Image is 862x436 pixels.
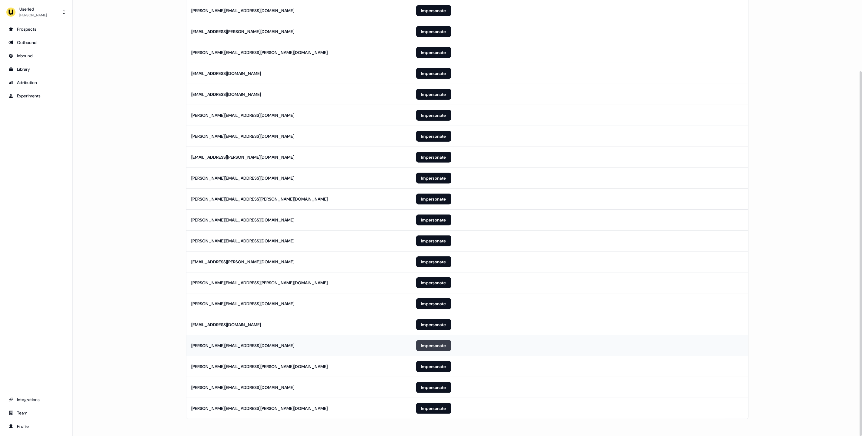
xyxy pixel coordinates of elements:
div: [PERSON_NAME][EMAIL_ADDRESS][DOMAIN_NAME] [191,217,294,223]
a: Go to team [5,408,68,418]
div: Library [8,66,64,72]
div: [PERSON_NAME][EMAIL_ADDRESS][PERSON_NAME][DOMAIN_NAME] [191,363,328,370]
a: Go to templates [5,64,68,74]
button: Impersonate [416,403,451,414]
div: [PERSON_NAME][EMAIL_ADDRESS][DOMAIN_NAME] [191,238,294,244]
button: Impersonate [416,68,451,79]
div: [EMAIL_ADDRESS][PERSON_NAME][DOMAIN_NAME] [191,29,294,35]
a: Go to integrations [5,395,68,404]
div: [PERSON_NAME][EMAIL_ADDRESS][DOMAIN_NAME] [191,384,294,390]
div: Outbound [8,39,64,46]
button: Impersonate [416,340,451,351]
div: [PERSON_NAME][EMAIL_ADDRESS][DOMAIN_NAME] [191,301,294,307]
a: Go to outbound experience [5,38,68,47]
button: Userled[PERSON_NAME] [5,5,68,19]
button: Impersonate [416,89,451,100]
div: Attribution [8,79,64,86]
div: Userled [19,6,47,12]
div: Prospects [8,26,64,32]
div: [PERSON_NAME] [19,12,47,18]
div: Inbound [8,53,64,59]
div: Profile [8,423,64,429]
button: Impersonate [416,131,451,142]
a: Go to prospects [5,24,68,34]
a: Go to Inbound [5,51,68,61]
div: [PERSON_NAME][EMAIL_ADDRESS][PERSON_NAME][DOMAIN_NAME] [191,405,328,411]
button: Impersonate [416,47,451,58]
div: [PERSON_NAME][EMAIL_ADDRESS][PERSON_NAME][DOMAIN_NAME] [191,280,328,286]
a: Go to profile [5,421,68,431]
div: [EMAIL_ADDRESS][DOMAIN_NAME] [191,70,261,76]
div: [PERSON_NAME][EMAIL_ADDRESS][DOMAIN_NAME] [191,112,294,118]
div: [EMAIL_ADDRESS][PERSON_NAME][DOMAIN_NAME] [191,259,294,265]
button: Impersonate [416,319,451,330]
button: Impersonate [416,152,451,163]
div: [EMAIL_ADDRESS][DOMAIN_NAME] [191,322,261,328]
div: Integrations [8,397,64,403]
div: [PERSON_NAME][EMAIL_ADDRESS][DOMAIN_NAME] [191,343,294,349]
button: Impersonate [416,256,451,267]
div: [EMAIL_ADDRESS][PERSON_NAME][DOMAIN_NAME] [191,154,294,160]
div: [PERSON_NAME][EMAIL_ADDRESS][PERSON_NAME][DOMAIN_NAME] [191,196,328,202]
div: [PERSON_NAME][EMAIL_ADDRESS][DOMAIN_NAME] [191,175,294,181]
button: Impersonate [416,277,451,288]
a: Go to experiments [5,91,68,101]
button: Impersonate [416,235,451,246]
button: Impersonate [416,382,451,393]
button: Impersonate [416,110,451,121]
div: Team [8,410,64,416]
a: Go to attribution [5,78,68,87]
button: Impersonate [416,361,451,372]
div: [EMAIL_ADDRESS][DOMAIN_NAME] [191,91,261,97]
button: Impersonate [416,215,451,225]
button: Impersonate [416,173,451,184]
div: [PERSON_NAME][EMAIL_ADDRESS][PERSON_NAME][DOMAIN_NAME] [191,49,328,56]
div: [PERSON_NAME][EMAIL_ADDRESS][DOMAIN_NAME] [191,8,294,14]
button: Impersonate [416,26,451,37]
button: Impersonate [416,5,451,16]
button: Impersonate [416,298,451,309]
button: Impersonate [416,194,451,204]
div: Experiments [8,93,64,99]
div: [PERSON_NAME][EMAIL_ADDRESS][DOMAIN_NAME] [191,133,294,139]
